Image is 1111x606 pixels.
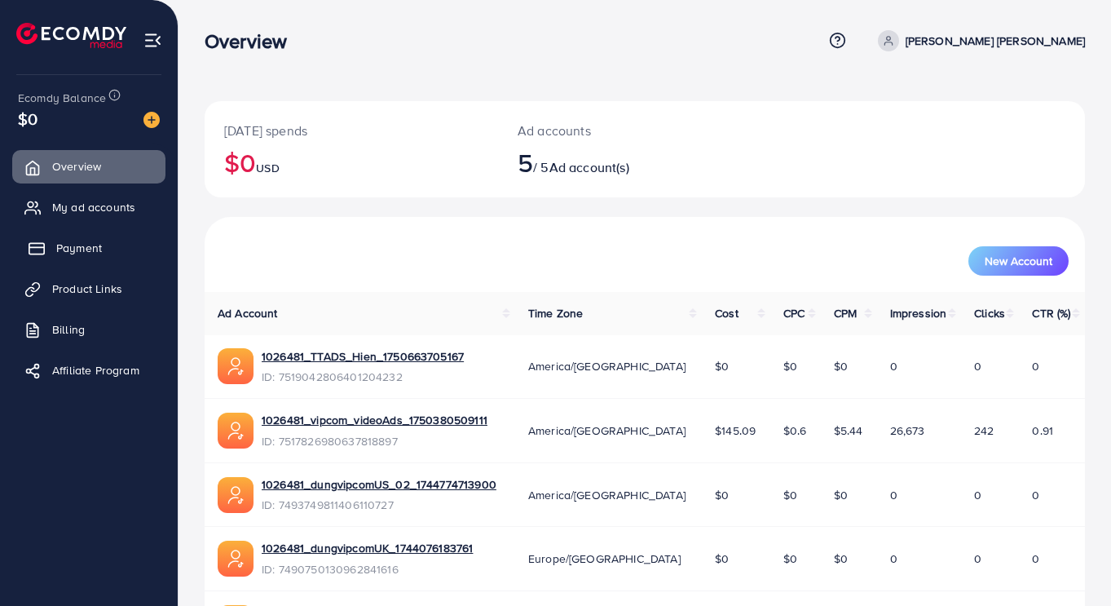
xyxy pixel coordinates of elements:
[262,561,473,577] span: ID: 7490750130962841616
[12,272,165,305] a: Product Links
[1032,551,1039,567] span: 0
[834,358,848,374] span: $0
[528,305,583,321] span: Time Zone
[262,497,496,513] span: ID: 7493749811406110727
[1042,533,1099,594] iframe: Chat
[528,487,686,503] span: America/[GEOGRAPHIC_DATA]
[12,313,165,346] a: Billing
[715,422,756,439] span: $145.09
[16,23,126,48] img: logo
[518,121,699,140] p: Ad accounts
[890,358,897,374] span: 0
[52,362,139,378] span: Affiliate Program
[834,305,857,321] span: CPM
[262,540,473,556] a: 1026481_dungvipcomUK_1744076183761
[715,305,738,321] span: Cost
[52,281,122,297] span: Product Links
[715,358,729,374] span: $0
[224,147,478,178] h2: $0
[1032,422,1053,439] span: 0.91
[52,158,101,175] span: Overview
[968,246,1069,276] button: New Account
[256,160,279,176] span: USD
[224,121,478,140] p: [DATE] spends
[974,358,981,374] span: 0
[974,487,981,503] span: 0
[715,551,729,567] span: $0
[528,551,681,567] span: Europe/[GEOGRAPHIC_DATA]
[890,422,925,439] span: 26,673
[985,255,1052,267] span: New Account
[52,321,85,338] span: Billing
[18,107,37,130] span: $0
[143,112,160,128] img: image
[12,354,165,387] a: Affiliate Program
[518,147,699,178] h2: / 5
[890,487,897,503] span: 0
[262,412,487,428] a: 1026481_vipcom_videoAds_1750380509111
[783,487,797,503] span: $0
[834,422,863,439] span: $5.44
[783,422,807,439] span: $0.6
[528,422,686,439] span: America/[GEOGRAPHIC_DATA]
[834,551,848,567] span: $0
[218,541,254,577] img: ic-ads-acc.e4c84228.svg
[218,305,278,321] span: Ad Account
[218,348,254,384] img: ic-ads-acc.e4c84228.svg
[528,358,686,374] span: America/[GEOGRAPHIC_DATA]
[1032,487,1039,503] span: 0
[890,551,897,567] span: 0
[56,240,102,256] span: Payment
[218,413,254,449] img: ic-ads-acc.e4c84228.svg
[715,487,729,503] span: $0
[906,31,1085,51] p: [PERSON_NAME] [PERSON_NAME]
[834,487,848,503] span: $0
[783,551,797,567] span: $0
[783,358,797,374] span: $0
[262,369,464,385] span: ID: 7519042806401204232
[262,476,496,493] a: 1026481_dungvipcomUS_02_1744774713900
[783,305,805,321] span: CPC
[1032,358,1039,374] span: 0
[12,232,165,264] a: Payment
[18,90,106,106] span: Ecomdy Balance
[974,305,1005,321] span: Clicks
[205,29,300,53] h3: Overview
[974,551,981,567] span: 0
[262,348,464,365] a: 1026481_TTADS_Hien_1750663705167
[262,433,487,449] span: ID: 7517826980637818897
[871,30,1085,51] a: [PERSON_NAME] [PERSON_NAME]
[974,422,994,439] span: 242
[549,158,629,176] span: Ad account(s)
[1032,305,1070,321] span: CTR (%)
[12,150,165,183] a: Overview
[518,144,533,181] span: 5
[890,305,947,321] span: Impression
[12,191,165,223] a: My ad accounts
[52,199,135,215] span: My ad accounts
[143,31,162,50] img: menu
[218,477,254,513] img: ic-ads-acc.e4c84228.svg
